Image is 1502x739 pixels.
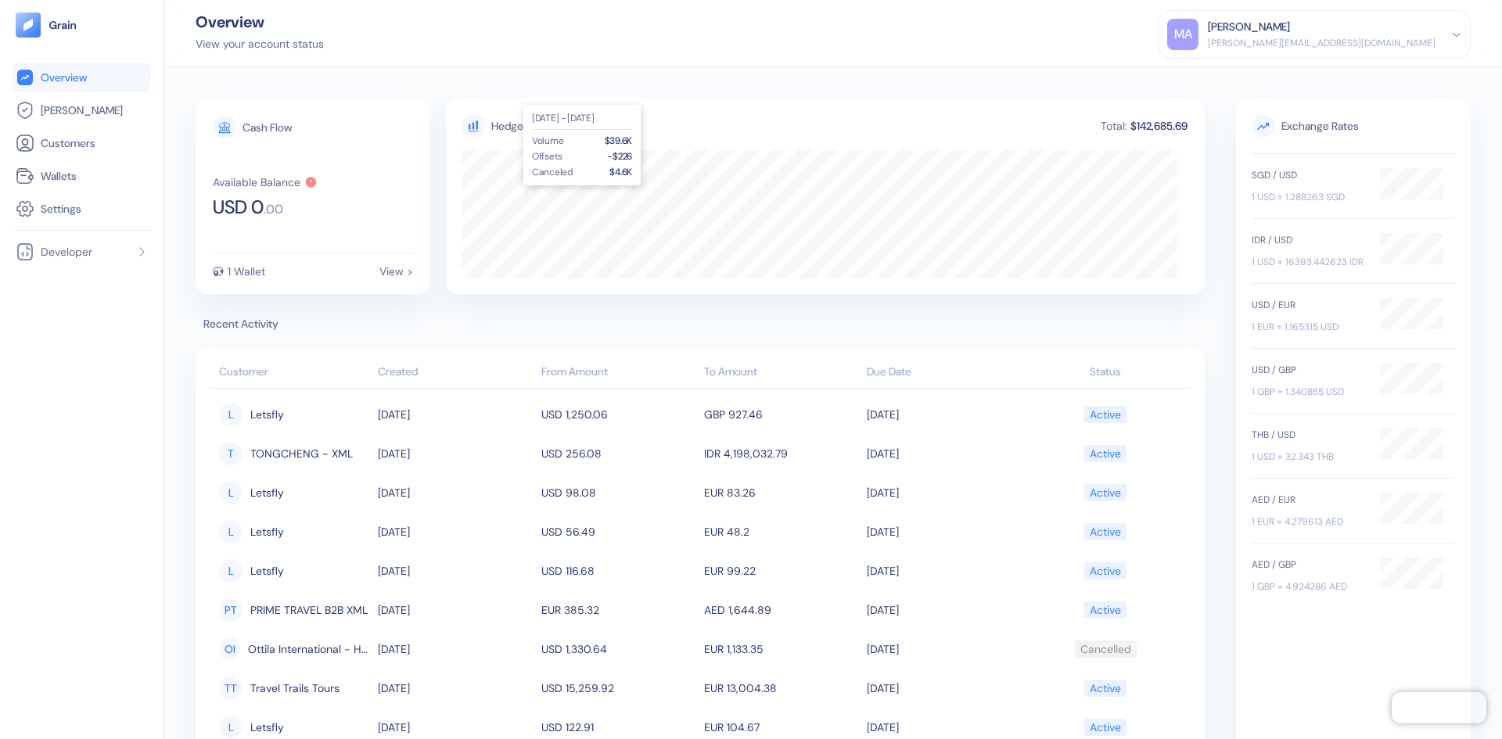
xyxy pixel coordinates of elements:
td: [DATE] [374,590,537,630]
div: Available Balance [213,177,300,188]
th: From Amount [537,357,700,389]
div: Active [1090,440,1121,467]
div: 1 USD = 32.343 THB [1252,450,1364,464]
a: [PERSON_NAME] [16,101,148,120]
td: [DATE] [374,473,537,512]
div: Cancelled [1080,636,1131,662]
span: Recent Activity [196,316,1205,332]
td: EUR 1,133.35 [700,630,863,669]
td: EUR 83.26 [700,473,863,512]
span: Settings [41,201,81,217]
td: [DATE] [374,551,537,590]
th: To Amount [700,357,863,389]
div: 1 EUR = 1.165315 USD [1252,320,1364,334]
td: USD 56.49 [537,512,700,551]
th: Created [374,357,537,389]
div: View your account status [196,36,324,52]
div: L [219,520,243,543]
td: EUR 385.32 [537,590,700,630]
div: $142,685.69 [1129,120,1189,131]
td: USD 1,330.64 [537,630,700,669]
td: [DATE] [863,590,1026,630]
div: View > [379,266,413,277]
div: Hedge Volume [491,118,562,135]
span: Letsfly [250,479,284,506]
div: OI [219,637,240,661]
td: AED 1,644.89 [700,590,863,630]
span: Letsfly [250,558,284,584]
td: [DATE] [863,669,1026,708]
div: Active [1090,558,1121,584]
td: [DATE] [863,473,1026,512]
div: Overview [196,14,324,30]
img: logo-tablet-V2.svg [16,13,41,38]
th: Due Date [863,357,1026,389]
td: [DATE] [374,395,537,434]
div: 1 EUR = 4.279613 AED [1252,515,1364,529]
div: Active [1090,675,1121,701]
div: Total: [1099,120,1129,131]
div: [PERSON_NAME] [1208,19,1290,35]
div: SGD / USD [1252,168,1364,182]
a: Wallets [16,167,148,185]
td: EUR 48.2 [700,512,863,551]
div: Active [1090,401,1121,428]
div: AED / EUR [1252,493,1364,507]
span: Exchange Rates [1252,114,1455,138]
div: L [219,403,243,426]
div: AED / GBP [1252,558,1364,572]
div: USD / EUR [1252,298,1364,312]
div: Active [1090,518,1121,545]
td: USD 256.08 [537,434,700,473]
a: Overview [16,68,148,87]
td: [DATE] [374,630,537,669]
iframe: Chatra live chat [1392,692,1486,723]
button: Available Balance [213,176,318,188]
td: [DATE] [374,512,537,551]
span: Customers [41,135,95,151]
td: [DATE] [374,669,537,708]
div: TT [219,676,243,700]
td: [DATE] [863,551,1026,590]
td: [DATE] [374,434,537,473]
td: [DATE] [863,512,1026,551]
div: 1 USD = 16393.442623 IDR [1252,255,1364,269]
td: [DATE] [863,434,1026,473]
div: MA [1167,19,1198,50]
div: 1 GBP = 4.924286 AED [1252,579,1364,594]
div: 1 Wallet [228,266,265,277]
span: Travel Trails Tours [250,675,340,701]
span: Wallets [41,168,77,184]
div: T [219,442,243,465]
span: . 00 [264,203,283,216]
div: USD / GBP [1252,363,1364,377]
div: 1 USD = 1.288263 SGD [1252,190,1364,204]
td: [DATE] [863,630,1026,669]
a: Customers [16,134,148,152]
td: EUR 13,004.38 [700,669,863,708]
div: IDR / USD [1252,233,1364,247]
td: [DATE] [863,395,1026,434]
span: USD 0 [213,198,264,217]
span: TONGCHENG - XML [250,440,353,467]
span: Letsfly [250,401,284,428]
td: IDR 4,198,032.79 [700,434,863,473]
div: Cash Flow [243,122,292,133]
div: 1 GBP = 1.340855 USD [1252,385,1364,399]
span: Developer [41,244,92,260]
span: Letsfly [250,518,284,545]
span: Overview [41,70,87,85]
td: GBP 927.46 [700,395,863,434]
td: EUR 99.22 [700,551,863,590]
img: logo [49,20,77,30]
div: L [219,481,243,504]
div: THB / USD [1252,428,1364,442]
div: L [219,716,243,739]
td: USD 116.68 [537,551,700,590]
div: Active [1090,479,1121,506]
td: USD 15,259.92 [537,669,700,708]
td: USD 98.08 [537,473,700,512]
div: [PERSON_NAME][EMAIL_ADDRESS][DOMAIN_NAME] [1208,36,1436,50]
span: [PERSON_NAME] [41,102,123,118]
div: Status [1030,364,1181,380]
